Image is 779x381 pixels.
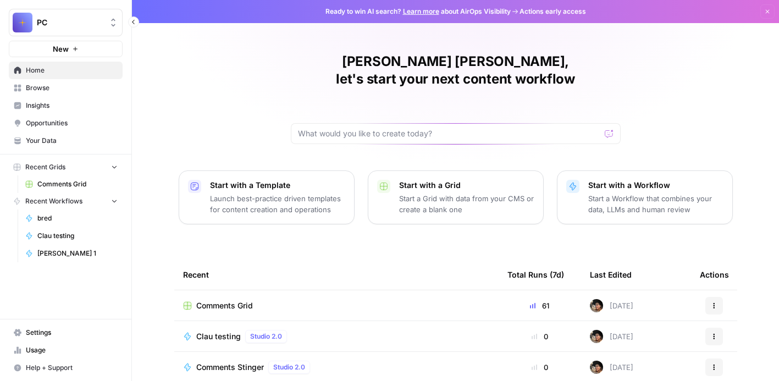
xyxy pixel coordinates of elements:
a: Browse [9,79,123,97]
a: Opportunities [9,114,123,132]
span: Home [26,65,118,75]
p: Launch best-practice driven templates for content creation and operations [210,193,345,215]
div: Actions [700,259,729,290]
button: Help + Support [9,359,123,377]
img: PC Logo [13,13,32,32]
a: Learn more [403,7,439,15]
button: Start with a WorkflowStart a Workflow that combines your data, LLMs and human review [557,170,733,224]
p: Start with a Grid [399,180,534,191]
a: Your Data [9,132,123,150]
div: 0 [507,362,572,373]
span: Ready to win AI search? about AirOps Visibility [325,7,511,16]
span: bred [37,213,118,223]
div: [DATE] [590,361,633,374]
a: [PERSON_NAME] 1 [20,245,123,262]
div: Last Edited [590,259,632,290]
span: Your Data [26,136,118,146]
span: Opportunities [26,118,118,128]
div: Recent [183,259,490,290]
button: Start with a GridStart a Grid with data from your CMS or create a blank one [368,170,544,224]
a: Settings [9,324,123,341]
div: Total Runs (7d) [507,259,564,290]
span: Insights [26,101,118,111]
a: Comments Grid [183,300,490,311]
span: New [53,43,69,54]
span: Clau testing [37,231,118,241]
span: Studio 2.0 [250,332,282,341]
span: Help + Support [26,363,118,373]
a: Comments Grid [20,175,123,193]
input: What would you like to create today? [298,128,600,139]
span: Clau testing [196,331,241,342]
button: Recent Workflows [9,193,123,209]
span: Comments Stinger [196,362,264,373]
div: 61 [507,300,572,311]
a: Usage [9,341,123,359]
span: Actions early access [520,7,586,16]
a: Comments StingerStudio 2.0 [183,361,490,374]
span: PC [37,17,103,28]
p: Start a Grid with data from your CMS or create a blank one [399,193,534,215]
p: Start a Workflow that combines your data, LLMs and human review [588,193,723,215]
img: 9sqllbm6ljqvpm358r9mmcqcdtmr [590,330,603,343]
p: Start with a Workflow [588,180,723,191]
button: New [9,41,123,57]
span: Browse [26,83,118,93]
div: 0 [507,331,572,342]
span: [PERSON_NAME] 1 [37,249,118,258]
span: Settings [26,328,118,338]
span: Usage [26,345,118,355]
div: [DATE] [590,299,633,312]
img: 9sqllbm6ljqvpm358r9mmcqcdtmr [590,299,603,312]
a: Insights [9,97,123,114]
span: Recent Workflows [25,196,82,206]
a: Home [9,62,123,79]
button: Recent Grids [9,159,123,175]
button: Start with a TemplateLaunch best-practice driven templates for content creation and operations [179,170,355,224]
img: 9sqllbm6ljqvpm358r9mmcqcdtmr [590,361,603,374]
span: Recent Grids [25,162,65,172]
h1: [PERSON_NAME] [PERSON_NAME], let's start your next content workflow [291,53,621,88]
p: Start with a Template [210,180,345,191]
span: Studio 2.0 [273,362,305,372]
span: Comments Grid [196,300,253,311]
span: Comments Grid [37,179,118,189]
a: Clau testing [20,227,123,245]
a: bred [20,209,123,227]
button: Workspace: PC [9,9,123,36]
div: [DATE] [590,330,633,343]
a: Clau testingStudio 2.0 [183,330,490,343]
